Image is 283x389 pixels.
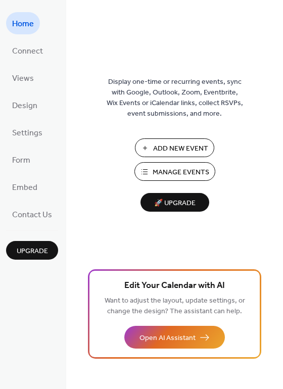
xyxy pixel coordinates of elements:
span: Design [12,98,37,114]
span: Form [12,153,30,169]
span: 🚀 Upgrade [147,197,203,210]
a: Form [6,149,36,171]
span: Embed [12,180,37,196]
span: Home [12,16,34,32]
button: Upgrade [6,241,58,260]
span: Views [12,71,34,87]
span: Edit Your Calendar with AI [124,279,225,293]
span: Settings [12,125,42,141]
span: Manage Events [153,167,209,178]
span: Open AI Assistant [139,333,196,344]
span: Display one-time or recurring events, sync with Google, Outlook, Zoom, Eventbrite, Wix Events or ... [107,77,243,119]
button: Manage Events [134,162,215,181]
a: Design [6,94,43,116]
span: Add New Event [153,143,208,154]
a: Contact Us [6,203,58,225]
span: Contact Us [12,207,52,223]
a: Settings [6,121,49,143]
span: Connect [12,43,43,60]
a: Embed [6,176,43,198]
span: Upgrade [17,246,48,257]
button: Add New Event [135,138,214,157]
a: Views [6,67,40,89]
button: Open AI Assistant [124,326,225,349]
span: Want to adjust the layout, update settings, or change the design? The assistant can help. [105,294,245,318]
button: 🚀 Upgrade [140,193,209,212]
a: Connect [6,39,49,62]
a: Home [6,12,40,34]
